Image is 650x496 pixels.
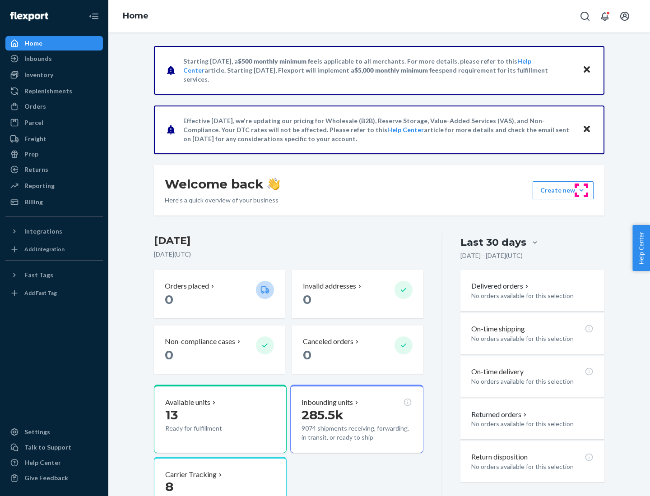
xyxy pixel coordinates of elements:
[183,57,574,84] p: Starting [DATE], a is applicable to all merchants. For more details, please refer to this article...
[238,57,317,65] span: $500 monthly minimum fee
[5,455,103,470] a: Help Center
[5,286,103,300] a: Add Fast Tag
[471,291,594,300] p: No orders available for this selection
[471,281,530,291] button: Delivered orders
[5,242,103,257] a: Add Integration
[5,132,103,146] a: Freight
[5,68,103,82] a: Inventory
[154,250,423,259] p: [DATE] ( UTC )
[183,116,574,143] p: Effective [DATE], we're updating our pricing for Wholesale (B2B), Reserve Storage, Value-Added Se...
[5,99,103,114] a: Orders
[116,3,156,29] ol: breadcrumbs
[5,425,103,439] a: Settings
[5,440,103,455] a: Talk to Support
[303,281,356,291] p: Invalid addresses
[154,270,285,318] button: Orders placed 0
[5,84,103,98] a: Replenishments
[303,292,311,307] span: 0
[165,176,280,192] h1: Welcome back
[24,118,43,127] div: Parcel
[471,377,594,386] p: No orders available for this selection
[123,11,149,21] a: Home
[471,367,524,377] p: On-time delivery
[24,102,46,111] div: Orders
[5,268,103,282] button: Fast Tags
[290,385,423,453] button: Inbounding units285.5k9074 shipments receiving, forwarding, in transit, or ready to ship
[24,289,57,297] div: Add Fast Tag
[5,147,103,161] a: Prep
[596,7,614,25] button: Open notifications
[165,469,217,480] p: Carrier Tracking
[460,251,523,260] p: [DATE] - [DATE] ( UTC )
[581,123,593,136] button: Close
[5,179,103,193] a: Reporting
[165,347,173,363] span: 0
[24,473,68,482] div: Give Feedback
[267,178,280,190] img: hand-wave emoji
[5,36,103,51] a: Home
[471,462,594,471] p: No orders available for this selection
[460,235,526,249] div: Last 30 days
[581,64,593,77] button: Close
[24,443,71,452] div: Talk to Support
[165,281,209,291] p: Orders placed
[165,196,280,205] p: Here’s a quick overview of your business
[292,326,423,374] button: Canceled orders 0
[616,7,634,25] button: Open account menu
[471,324,525,334] p: On-time shipping
[24,54,52,63] div: Inbounds
[165,424,249,433] p: Ready for fulfillment
[354,66,439,74] span: $5,000 monthly minimum fee
[387,126,424,133] a: Help Center
[24,165,48,174] div: Returns
[85,7,103,25] button: Close Navigation
[154,234,423,248] h3: [DATE]
[165,397,210,408] p: Available units
[576,7,594,25] button: Open Search Box
[5,162,103,177] a: Returns
[24,39,42,48] div: Home
[24,197,43,207] div: Billing
[302,397,353,408] p: Inbounding units
[5,224,103,239] button: Integrations
[154,385,287,453] button: Available units13Ready for fulfillment
[165,292,173,307] span: 0
[24,134,46,143] div: Freight
[24,70,53,79] div: Inventory
[154,326,285,374] button: Non-compliance cases 0
[10,12,48,21] img: Flexport logo
[292,270,423,318] button: Invalid addresses 0
[24,458,61,467] div: Help Center
[5,471,103,485] button: Give Feedback
[471,409,529,420] button: Returned orders
[302,424,412,442] p: 9074 shipments receiving, forwarding, in transit, or ready to ship
[302,407,344,423] span: 285.5k
[303,336,353,347] p: Canceled orders
[165,407,178,423] span: 13
[5,195,103,209] a: Billing
[24,227,62,236] div: Integrations
[471,419,594,428] p: No orders available for this selection
[24,427,50,436] div: Settings
[471,452,528,462] p: Return disposition
[165,336,235,347] p: Non-compliance cases
[5,115,103,130] a: Parcel
[24,271,53,280] div: Fast Tags
[24,181,55,190] div: Reporting
[303,347,311,363] span: 0
[533,181,594,199] button: Create new
[24,87,72,96] div: Replenishments
[632,225,650,271] button: Help Center
[24,245,65,253] div: Add Integration
[5,51,103,66] a: Inbounds
[24,150,38,159] div: Prep
[165,479,173,494] span: 8
[471,334,594,343] p: No orders available for this selection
